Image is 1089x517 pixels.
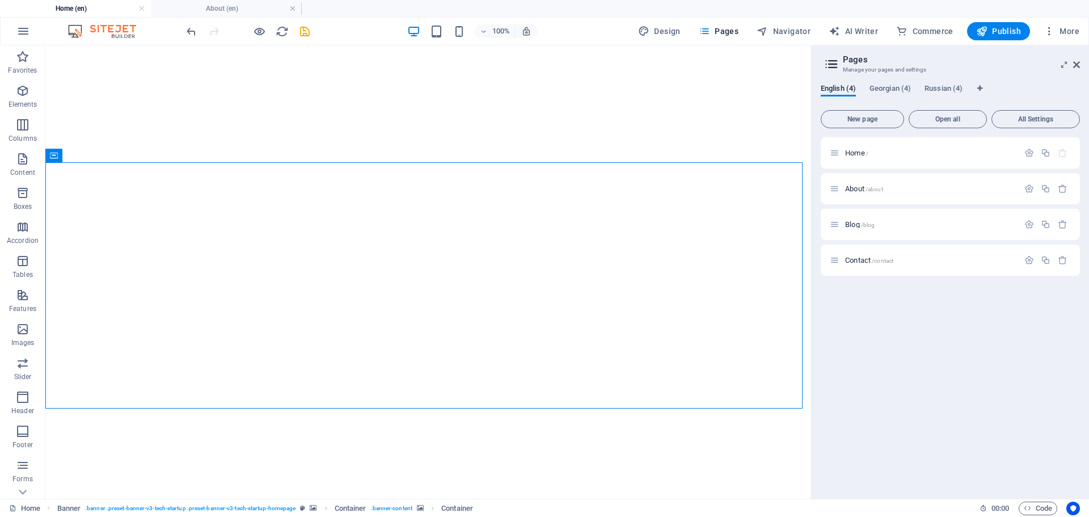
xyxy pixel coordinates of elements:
span: AI Writer [829,26,878,37]
i: On resize automatically adjust zoom level to fit chosen device. [521,26,531,36]
div: Remove [1058,255,1067,265]
div: About/about [842,185,1019,192]
div: Home/ [842,149,1019,157]
span: . banner-content [371,502,412,515]
div: Duplicate [1041,255,1050,265]
p: Elements [9,100,37,109]
span: Home [845,149,868,157]
img: Editor Logo [65,24,150,38]
span: /about [866,186,883,192]
span: . banner .preset-banner-v3-tech-startup .preset-banner-v3-tech-startup-homepage [85,502,296,515]
a: Click to cancel selection. Double-click to open Pages [9,502,40,515]
span: Russian (4) [925,82,963,98]
span: Pages [699,26,738,37]
h6: 100% [492,24,510,38]
div: Remove [1058,220,1067,229]
i: Save (Ctrl+S) [298,25,311,38]
div: Duplicate [1041,148,1050,158]
div: Settings [1024,148,1034,158]
i: Reload page [276,25,289,38]
div: The startpage cannot be deleted [1058,148,1067,158]
button: New page [821,110,904,128]
span: Click to open page [845,184,883,193]
button: Design [634,22,685,40]
h4: About (en) [151,2,302,15]
span: Publish [976,26,1021,37]
div: Remove [1058,184,1067,194]
button: Navigator [752,22,815,40]
span: Contact [845,256,893,264]
div: Duplicate [1041,184,1050,194]
span: Georgian (4) [869,82,911,98]
button: All Settings [991,110,1080,128]
p: Header [11,406,34,415]
h6: Session time [980,502,1010,515]
div: Language Tabs [821,84,1080,106]
span: /contact [872,258,893,264]
span: Click to select. Double-click to edit [335,502,366,515]
span: Click to select. Double-click to edit [441,502,473,515]
button: save [298,24,311,38]
span: English (4) [821,82,856,98]
p: Features [9,304,36,313]
p: Footer [12,440,33,449]
span: All Settings [997,116,1075,123]
button: Commerce [892,22,958,40]
span: Code [1024,502,1052,515]
button: More [1039,22,1084,40]
span: More [1044,26,1079,37]
span: Click to select. Double-click to edit [57,502,81,515]
p: Accordion [7,236,39,245]
p: Content [10,168,35,177]
div: Contact/contact [842,257,1019,264]
button: AI Writer [824,22,883,40]
span: Click to open page [845,220,875,229]
span: Open all [914,116,982,123]
p: Slider [14,372,32,381]
h3: Manage your pages and settings [843,65,1057,75]
div: Blog/blog [842,221,1019,228]
i: This element is a customizable preset [300,505,305,511]
button: Usercentrics [1066,502,1080,515]
div: Settings [1024,255,1034,265]
span: 00 00 [991,502,1009,515]
nav: breadcrumb [57,502,474,515]
i: This element contains a background [417,505,424,511]
div: Settings [1024,220,1034,229]
span: Navigator [757,26,811,37]
span: New page [826,116,899,123]
span: / [866,150,868,157]
p: Images [11,338,35,347]
button: Code [1019,502,1057,515]
p: Tables [12,270,33,279]
span: Commerce [896,26,953,37]
div: Design (Ctrl+Alt+Y) [634,22,685,40]
button: Pages [694,22,743,40]
p: Forms [12,474,33,484]
button: Open all [909,110,987,128]
span: /blog [861,222,875,228]
p: Favorites [8,66,37,75]
span: Design [638,26,681,37]
button: undo [184,24,198,38]
div: Settings [1024,184,1034,194]
h2: Pages [843,54,1080,65]
p: Columns [9,134,37,143]
button: reload [275,24,289,38]
i: This element contains a background [310,505,316,511]
p: Boxes [14,202,32,211]
i: Undo: Edit headline (Ctrl+Z) [185,25,198,38]
button: 100% [475,24,515,38]
button: Click here to leave preview mode and continue editing [252,24,266,38]
span: : [999,504,1001,512]
div: Duplicate [1041,220,1050,229]
button: Publish [967,22,1030,40]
